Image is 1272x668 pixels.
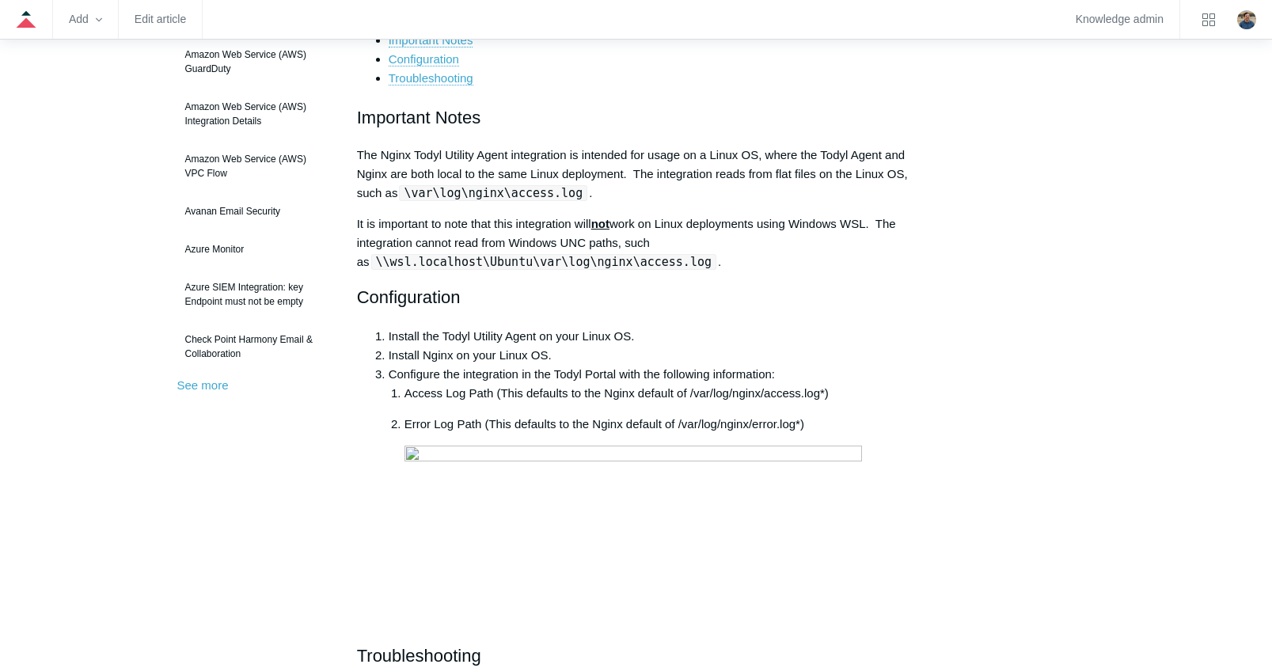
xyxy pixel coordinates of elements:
[135,15,186,24] a: Edit article
[389,71,473,85] a: Troubleshooting
[1237,10,1256,29] zd-hc-trigger: Click your profile icon to open the profile menu
[177,378,229,392] a: See more
[177,92,333,136] a: Amazon Web Service (AWS) Integration Details
[177,196,333,226] a: Avanan Email Security
[357,283,916,311] h2: Configuration
[1237,10,1256,29] img: user avatar
[371,254,716,270] code: \\wsl.localhost\Ubuntu\var\log\nginx\access.log
[1076,15,1164,24] a: Knowledge admin
[177,234,333,264] a: Azure Monitor
[404,446,862,626] img: 42851240438803
[69,15,102,24] zd-hc-trigger: Add
[177,325,333,369] a: Check Point Harmony Email & Collaboration
[389,33,473,47] a: Important Notes
[357,214,916,271] p: It is important to note that this integration will work on Linux deployments using Windows WSL. T...
[177,144,333,188] a: Amazon Web Service (AWS) VPC Flow
[177,272,333,317] a: Azure SIEM Integration: key Endpoint must not be empty
[357,146,916,203] p: The Nginx Todyl Utility Agent integration is intended for usage on a Linux OS, where the Todyl Ag...
[399,185,587,201] code: \var\log\nginx\access.log
[389,365,916,626] li: Configure the integration in the Todyl Portal with the following information:
[357,104,916,131] h2: Important Notes
[404,384,916,403] li: Access Log Path (This defaults to the Nginx default of /var/log/nginx/access.log*)
[177,40,333,84] a: Amazon Web Service (AWS) GuardDuty
[389,327,916,346] li: Install the Todyl Utility Agent on your Linux OS.
[591,217,609,230] span: not
[389,346,916,365] li: Install Nginx on your Linux OS.
[389,52,459,66] a: Configuration
[404,415,916,434] p: Error Log Path (This defaults to the Nginx default of /var/log/nginx/error.log*)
